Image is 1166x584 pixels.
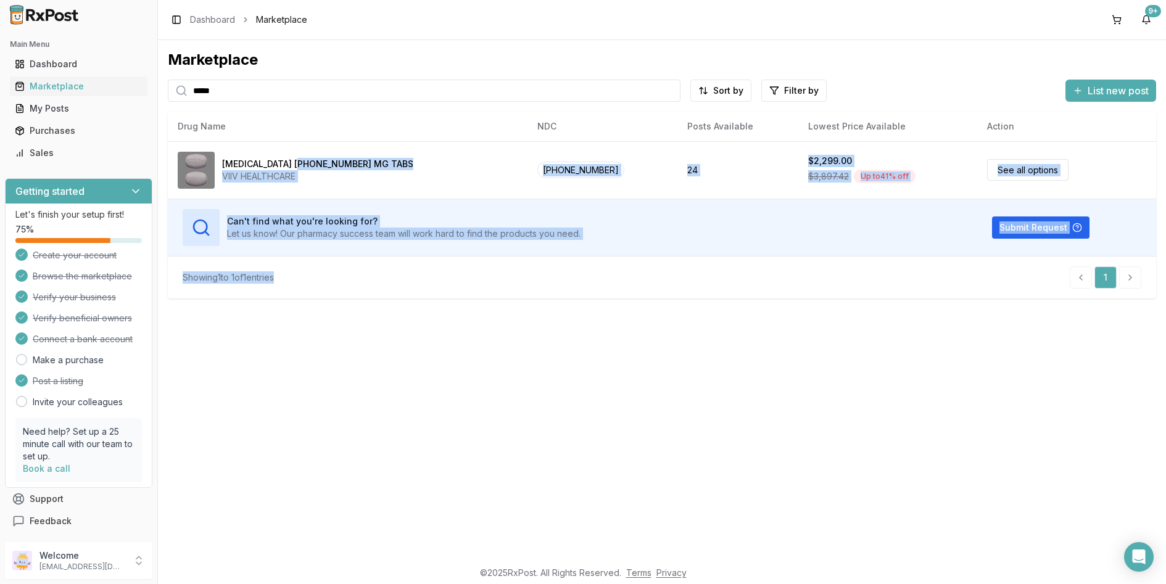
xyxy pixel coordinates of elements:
a: Purchases [10,120,147,142]
button: Sort by [690,80,751,102]
img: User avatar [12,551,32,570]
a: See all options [987,159,1069,181]
span: Sort by [713,84,743,97]
h2: Main Menu [10,39,147,49]
span: Create your account [33,249,117,261]
p: Let us know! Our pharmacy success team will work hard to find the products you need. [227,228,581,240]
a: 1 [1094,266,1117,289]
button: 9+ [1136,10,1156,30]
span: List new post [1088,83,1149,98]
th: Action [977,112,1156,141]
div: Up to 41 % off [854,170,916,183]
div: Purchases [15,125,143,137]
a: My Posts [10,97,147,120]
button: Support [5,488,152,510]
a: Privacy [656,567,687,578]
td: 24 [677,141,798,199]
div: 9+ [1145,5,1161,17]
span: Marketplace [256,14,307,26]
p: Need help? Set up a 25 minute call with our team to set up. [23,426,134,463]
a: Sales [10,142,147,164]
img: Triumeq 600-50-300 MG TABS [178,152,215,189]
p: Welcome [39,549,125,562]
th: Lowest Price Available [798,112,977,141]
div: Marketplace [168,50,1156,70]
th: Posts Available [677,112,798,141]
button: Marketplace [5,76,152,96]
span: 75 % [15,223,34,236]
span: Browse the marketplace [33,270,132,282]
button: Purchases [5,121,152,141]
a: Terms [626,567,651,578]
div: [MEDICAL_DATA] [PHONE_NUMBER] MG TABS [222,158,413,170]
a: Make a purchase [33,354,104,366]
div: Marketplace [15,80,143,93]
div: My Posts [15,102,143,115]
a: Book a call [23,463,70,474]
button: My Posts [5,99,152,118]
div: Dashboard [15,58,143,70]
div: Sales [15,147,143,159]
nav: pagination [1070,266,1141,289]
span: [PHONE_NUMBER] [537,162,624,178]
p: Let's finish your setup first! [15,208,142,221]
p: [EMAIL_ADDRESS][DOMAIN_NAME] [39,562,125,572]
a: Dashboard [190,14,235,26]
button: Sales [5,143,152,163]
button: Filter by [761,80,827,102]
span: $3,897.42 [808,170,849,183]
span: Filter by [784,84,819,97]
span: Verify your business [33,291,116,303]
div: VIIV HEALTHCARE [222,170,413,183]
th: NDC [527,112,678,141]
h3: Getting started [15,184,85,199]
div: Showing 1 to 1 of 1 entries [183,271,274,284]
span: Connect a bank account [33,333,133,345]
span: Verify beneficial owners [33,312,132,324]
button: List new post [1065,80,1156,102]
nav: breadcrumb [190,14,307,26]
a: Dashboard [10,53,147,75]
div: $2,299.00 [808,155,852,167]
h3: Can't find what you're looking for? [227,215,581,228]
button: Submit Request [992,216,1090,239]
a: Invite your colleagues [33,396,123,408]
th: Drug Name [168,112,527,141]
span: Feedback [30,515,72,527]
span: Post a listing [33,375,83,387]
button: Feedback [5,510,152,532]
img: RxPost Logo [5,5,84,25]
div: Open Intercom Messenger [1124,542,1154,572]
a: List new post [1065,86,1156,98]
a: Marketplace [10,75,147,97]
button: Dashboard [5,54,152,74]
